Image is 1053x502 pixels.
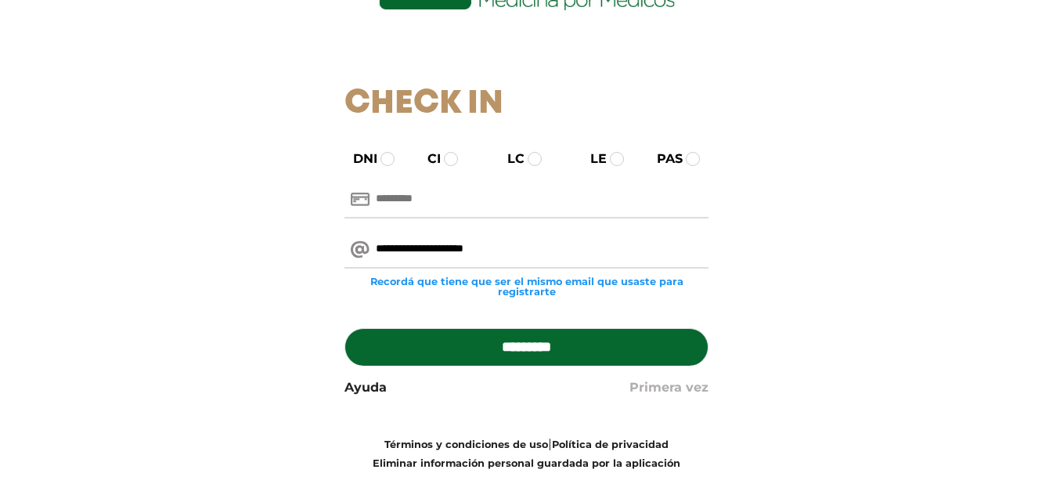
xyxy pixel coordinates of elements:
[373,457,680,469] a: Eliminar información personal guardada por la aplicación
[339,150,377,168] label: DNI
[413,150,441,168] label: CI
[344,378,387,397] a: Ayuda
[552,439,669,450] a: Política de privacidad
[344,85,709,124] h1: Check In
[344,276,709,297] small: Recordá que tiene que ser el mismo email que usaste para registrarte
[629,378,709,397] a: Primera vez
[333,435,720,472] div: |
[493,150,525,168] label: LC
[576,150,607,168] label: LE
[384,439,548,450] a: Términos y condiciones de uso
[643,150,683,168] label: PAS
